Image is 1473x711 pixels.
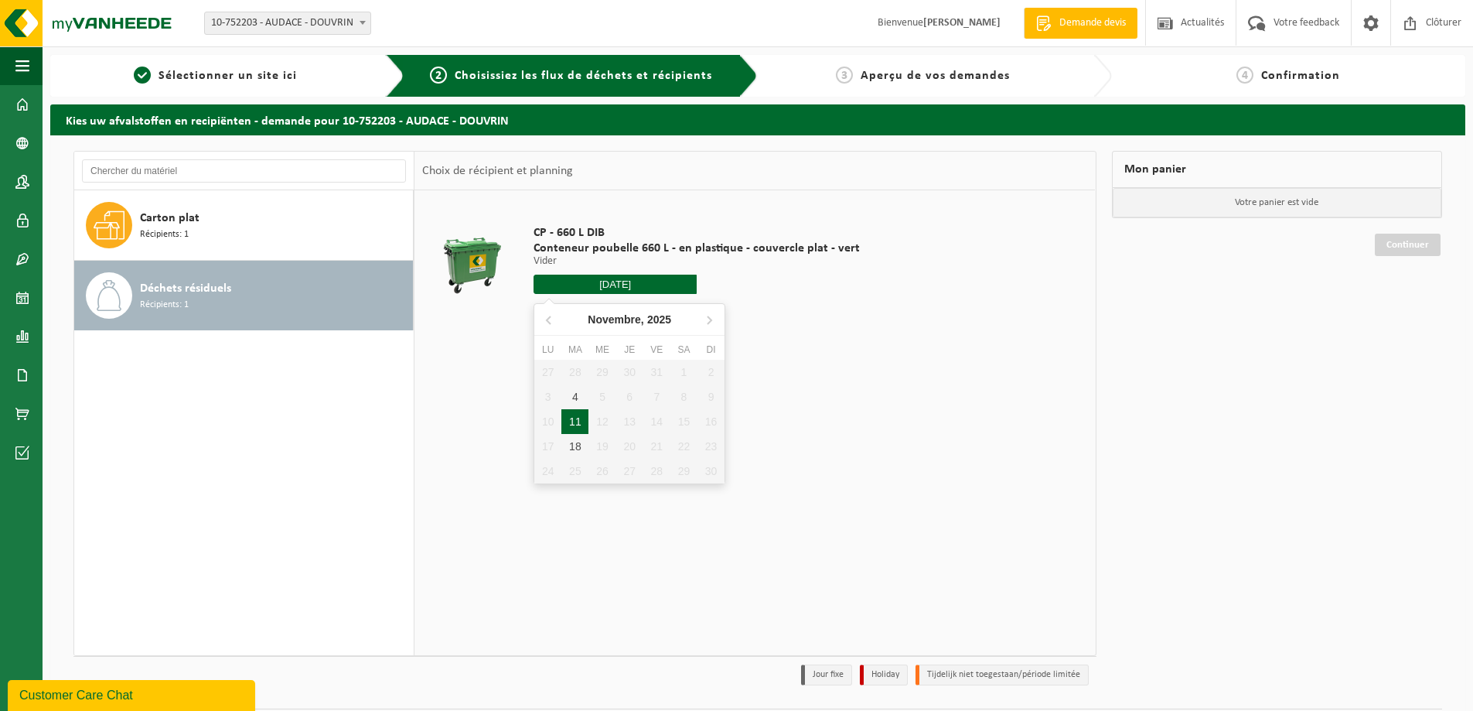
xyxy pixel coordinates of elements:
input: Chercher du matériel [82,159,406,183]
p: Vider [534,256,860,267]
h2: Kies uw afvalstoffen en recipiënten - demande pour 10-752203 - AUDACE - DOUVRIN [50,104,1465,135]
div: Di [697,342,725,357]
span: Conteneur poubelle 660 L - en plastique - couvercle plat - vert [534,241,860,256]
span: Demande devis [1055,15,1130,31]
div: Sa [670,342,697,357]
a: Continuer [1375,234,1441,256]
div: Me [588,342,615,357]
a: 1Sélectionner un site ici [58,67,373,85]
iframe: chat widget [8,677,258,711]
span: Aperçu de vos demandes [861,70,1010,82]
span: 10-752203 - AUDACE - DOUVRIN [205,12,370,34]
span: Récipients: 1 [140,298,189,313]
div: 11 [561,409,588,434]
div: Choix de récipient et planning [414,152,581,190]
span: Choisissiez les flux de déchets et récipients [455,70,712,82]
li: Tijdelijk niet toegestaan/période limitée [916,665,1089,685]
i: 2025 [647,314,671,325]
button: Carton plat Récipients: 1 [74,190,414,261]
div: Mon panier [1112,151,1443,188]
span: 1 [134,67,151,84]
span: Sélectionner un site ici [159,70,297,82]
div: Je [616,342,643,357]
div: 4 [561,385,588,409]
div: Lu [534,342,561,357]
span: CP - 660 L DIB [534,225,860,241]
span: Déchets résiduels [140,279,231,298]
div: Ma [561,342,588,357]
button: Déchets résiduels Récipients: 1 [74,261,414,330]
span: 10-752203 - AUDACE - DOUVRIN [204,12,371,35]
div: Ve [643,342,670,357]
span: 2 [430,67,447,84]
span: 4 [1236,67,1253,84]
li: Holiday [860,665,908,685]
span: Récipients: 1 [140,227,189,242]
p: Votre panier est vide [1113,188,1442,217]
div: Novembre, [581,307,677,332]
input: Sélectionnez date [534,275,697,294]
a: Demande devis [1024,8,1137,39]
div: 18 [561,434,588,459]
strong: [PERSON_NAME] [923,17,1001,29]
span: Confirmation [1261,70,1340,82]
span: Carton plat [140,209,199,227]
li: Jour fixe [801,665,852,685]
span: 3 [836,67,853,84]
